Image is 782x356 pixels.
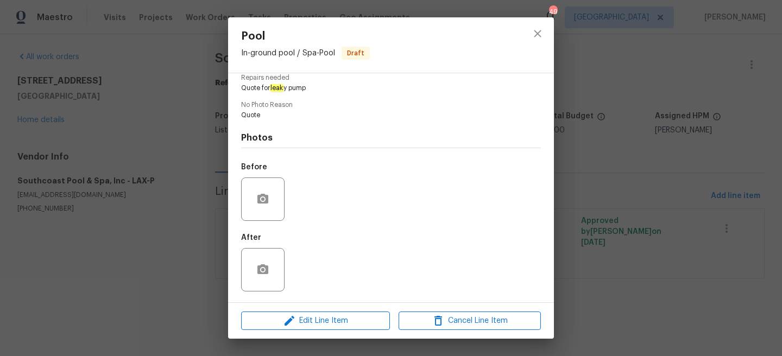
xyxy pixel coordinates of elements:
[241,111,511,120] span: Quote
[244,314,387,328] span: Edit Line Item
[241,49,335,57] span: In-ground pool / Spa - Pool
[399,311,541,330] button: Cancel Line Item
[241,30,370,42] span: Pool
[241,84,511,93] span: Quote for y pump
[241,74,541,81] span: Repairs needed
[241,311,390,330] button: Edit Line Item
[549,7,557,17] div: 49
[241,101,541,109] span: No Photo Reason
[343,48,369,59] span: Draft
[241,163,267,171] h5: Before
[270,84,283,92] em: leak
[402,314,538,328] span: Cancel Line Item
[241,234,261,241] h5: After
[241,132,541,143] h4: Photos
[525,21,551,47] button: close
